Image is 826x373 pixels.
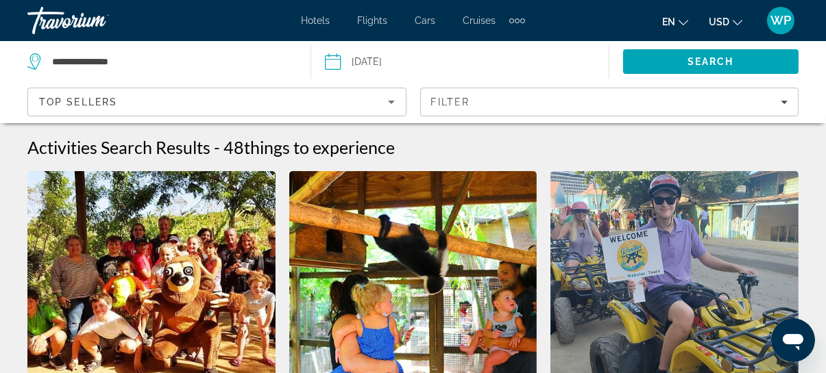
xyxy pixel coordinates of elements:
[770,14,791,27] span: WP
[51,51,297,72] input: Search destination
[662,16,675,27] span: en
[244,137,395,157] span: things to experience
[688,56,734,67] span: Search
[301,15,330,26] a: Hotels
[431,97,470,107] span: Filter
[223,137,395,157] h2: 48
[771,318,815,362] iframe: Button to launch messaging window
[763,6,799,35] button: User Menu
[662,12,688,31] button: Change language
[27,137,210,157] h1: Activities Search Results
[27,3,165,38] a: Travorium
[709,12,742,31] button: Change currency
[39,97,117,107] span: Top Sellers
[214,137,220,157] span: -
[420,88,799,116] button: Filters
[325,41,608,82] button: [DATE]Date: Nov 19, 2025
[509,10,525,31] button: Extra navigation items
[357,15,387,26] a: Flights
[415,15,435,26] a: Cars
[39,94,395,110] mat-select: Sort by
[709,16,729,27] span: USD
[623,49,799,74] button: Search
[463,15,496,26] a: Cruises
